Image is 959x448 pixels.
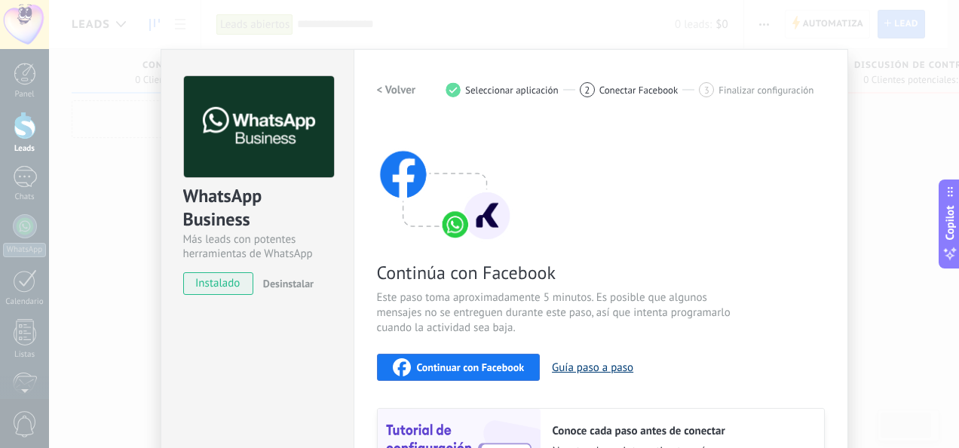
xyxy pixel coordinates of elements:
span: Seleccionar aplicación [465,84,559,96]
h2: < Volver [377,83,416,97]
img: connect with facebook [377,121,513,242]
h2: Conoce cada paso antes de conectar [553,424,809,438]
span: Conectar Facebook [599,84,679,96]
button: < Volver [377,76,416,103]
span: 2 [584,84,590,97]
button: Guía paso a paso [552,361,633,375]
button: Desinstalar [257,272,314,295]
span: 3 [704,84,709,97]
div: WhatsApp Business [183,184,332,232]
span: Desinstalar [263,277,314,290]
span: Finalizar configuración [718,84,813,96]
span: Continúa con Facebook [377,261,736,284]
span: Copilot [942,206,957,241]
span: instalado [184,272,253,295]
div: Más leads con potentes herramientas de WhatsApp [183,232,332,261]
button: Continuar con Facebook [377,354,541,381]
span: Este paso toma aproximadamente 5 minutos. Es posible que algunos mensajes no se entreguen durante... [377,290,736,336]
span: Continuar con Facebook [417,362,525,373]
img: logo_main.png [184,76,334,178]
